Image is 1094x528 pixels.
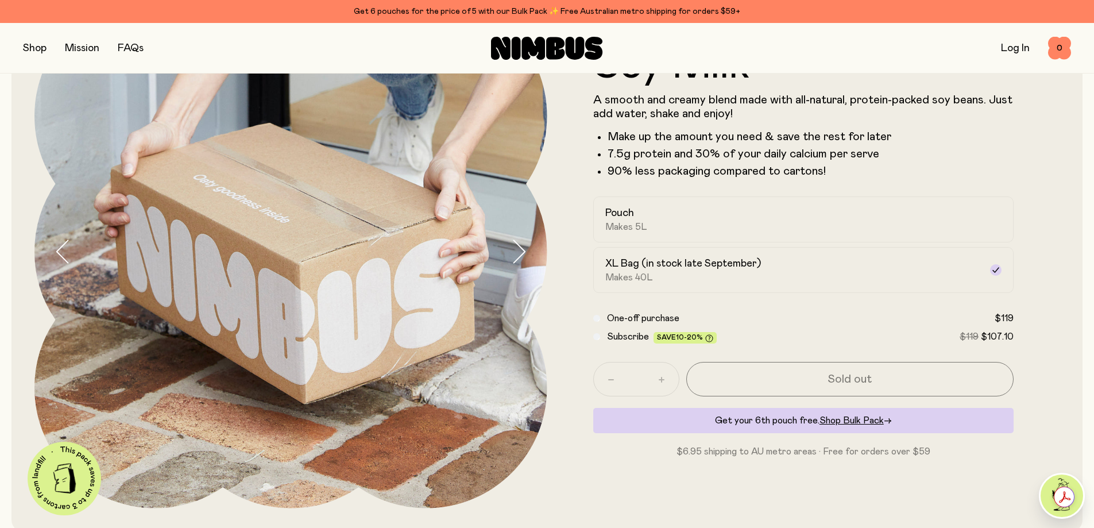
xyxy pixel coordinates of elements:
[45,459,84,498] img: illustration-carton.png
[605,257,761,271] h2: XL Bag (in stock late September)
[1001,43,1030,53] a: Log In
[608,164,1014,178] p: 90% less packaging compared to cartons!
[607,314,679,323] span: One-off purchase
[828,371,872,387] span: Sold out
[981,332,1014,341] span: $107.10
[1048,37,1071,60] button: 0
[607,332,649,341] span: Subscribe
[819,416,892,425] a: Shop Bulk Pack→
[960,332,979,341] span: $119
[1041,475,1083,517] img: agent
[605,206,634,220] h2: Pouch
[593,445,1014,458] p: $6.95 shipping to AU metro areas · Free for orders over $59
[65,43,99,53] a: Mission
[608,130,1014,144] li: Make up the amount you need & save the rest for later
[995,314,1014,323] span: $119
[118,43,144,53] a: FAQs
[605,221,647,233] span: Makes 5L
[605,272,653,283] span: Makes 40L
[676,334,703,341] span: 10-20%
[593,93,1014,121] p: A smooth and creamy blend made with all-natural, protein-packed soy beans. Just add water, shake ...
[608,147,1014,161] li: 7.5g protein and 30% of your daily calcium per serve
[593,408,1014,433] div: Get your 6th pouch free.
[819,416,884,425] span: Shop Bulk Pack
[23,5,1071,18] div: Get 6 pouches for the price of 5 with our Bulk Pack ✨ Free Australian metro shipping for orders $59+
[657,334,713,342] span: Save
[686,362,1014,396] button: Sold out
